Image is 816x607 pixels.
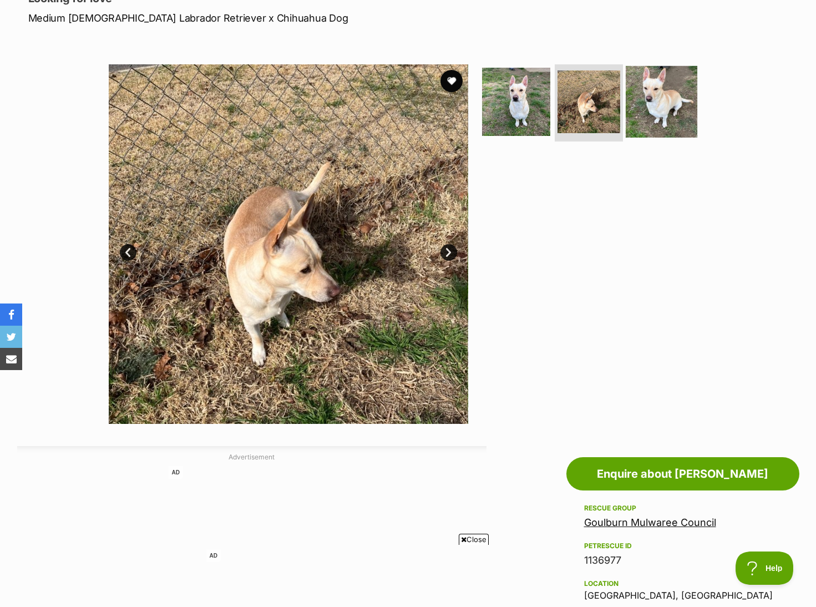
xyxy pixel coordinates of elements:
[584,542,782,550] div: PetRescue ID
[108,64,468,424] img: Photo of Oakley
[566,457,799,490] a: Enquire about [PERSON_NAME]
[440,70,463,92] button: favourite
[482,68,550,136] img: Photo of Oakley
[584,579,782,588] div: Location
[584,517,716,528] a: Goulburn Mulwaree Council
[408,601,408,601] iframe: Advertisement
[584,504,782,513] div: Rescue group
[584,553,782,568] div: 1136977
[206,549,221,562] span: AD
[626,65,697,137] img: Photo of Oakley
[736,552,794,585] iframe: Help Scout Beacon - Open
[169,466,183,479] span: AD
[120,244,136,261] a: Prev
[459,534,489,545] span: Close
[440,244,457,261] a: Next
[28,11,498,26] p: Medium [DEMOGRAPHIC_DATA] Labrador Retriever x Chihuahua Dog
[584,577,782,600] div: [GEOGRAPHIC_DATA], [GEOGRAPHIC_DATA]
[557,70,620,133] img: Photo of Oakley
